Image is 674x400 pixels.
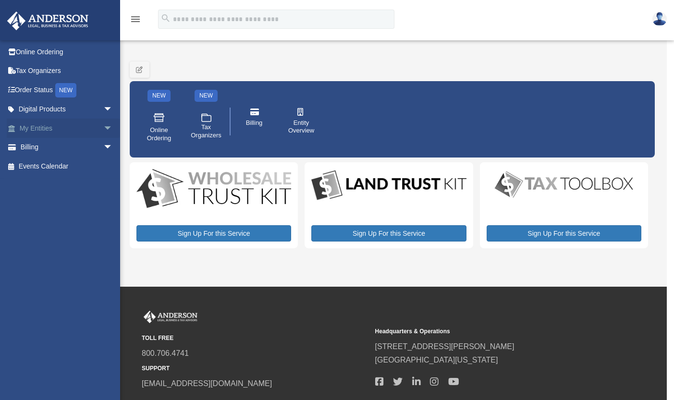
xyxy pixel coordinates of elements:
[487,169,641,200] img: taxtoolbox_new-1.webp
[7,61,127,81] a: Tax Organizers
[375,356,498,364] a: [GEOGRAPHIC_DATA][US_STATE]
[311,225,466,242] a: Sign Up For this Service
[160,13,171,24] i: search
[142,364,368,374] small: SUPPORT
[311,169,466,202] img: LandTrust_lgo-1.jpg
[142,311,199,323] img: Anderson Advisors Platinum Portal
[195,90,218,102] div: NEW
[103,138,123,158] span: arrow_drop_down
[7,157,127,176] a: Events Calendar
[103,119,123,138] span: arrow_drop_down
[288,119,315,135] span: Entity Overview
[142,333,368,343] small: TOLL FREE
[103,100,123,120] span: arrow_drop_down
[281,101,321,142] a: Entity Overview
[234,101,274,142] a: Billing
[4,12,91,30] img: Anderson Advisors Platinum Portal
[139,105,179,149] a: Online Ordering
[55,83,76,97] div: NEW
[7,138,127,157] a: Billingarrow_drop_down
[246,119,263,127] span: Billing
[146,126,172,143] span: Online Ordering
[375,327,602,337] small: Headquarters & Operations
[130,17,141,25] a: menu
[487,225,641,242] a: Sign Up For this Service
[7,119,127,138] a: My Entitiesarrow_drop_down
[142,349,189,357] a: 800.706.4741
[186,105,226,149] a: Tax Organizers
[147,90,171,102] div: NEW
[7,100,123,119] a: Digital Productsarrow_drop_down
[130,13,141,25] i: menu
[375,342,515,351] a: [STREET_ADDRESS][PERSON_NAME]
[136,225,291,242] a: Sign Up For this Service
[7,80,127,100] a: Order StatusNEW
[136,169,291,210] img: WS-Trust-Kit-lgo-1.jpg
[142,379,272,388] a: [EMAIL_ADDRESS][DOMAIN_NAME]
[7,42,127,61] a: Online Ordering
[652,12,667,26] img: User Pic
[191,123,221,140] span: Tax Organizers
